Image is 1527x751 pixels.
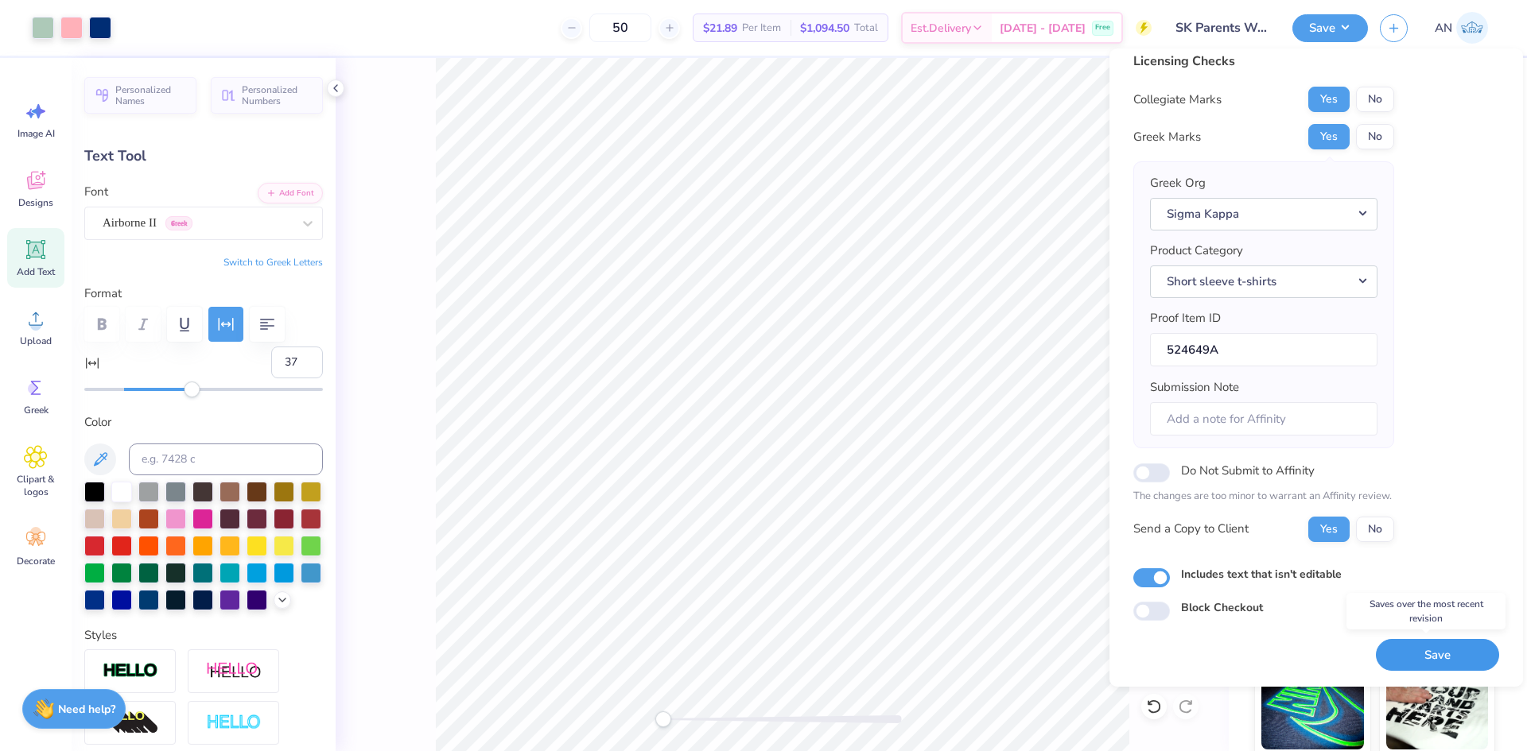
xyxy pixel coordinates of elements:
[1386,670,1489,749] img: Water based Ink
[1356,517,1394,542] button: No
[1133,52,1394,71] div: Licensing Checks
[1435,19,1452,37] span: AN
[1181,599,1263,616] label: Block Checkout
[1150,265,1377,298] button: Short sleeve t-shirts
[1181,460,1315,481] label: Do Not Submit to Affinity
[17,127,55,140] span: Image AI
[206,661,262,681] img: Shadow
[1000,20,1086,37] span: [DATE] - [DATE]
[703,20,737,37] span: $21.89
[1456,12,1488,44] img: Arlo Noche
[20,335,52,347] span: Upload
[1356,124,1394,149] button: No
[1356,87,1394,112] button: No
[1095,22,1110,33] span: Free
[84,77,196,114] button: Personalized Names
[103,710,158,736] img: 3D Illusion
[1346,593,1506,629] div: Saves over the most recent revision
[1308,124,1350,149] button: Yes
[103,662,158,680] img: Stroke
[655,711,671,727] div: Accessibility label
[17,265,55,278] span: Add Text
[1150,309,1221,327] label: Proof Item ID
[84,285,323,303] label: Format
[206,714,262,732] img: Negative Space
[84,145,323,167] div: Text Tool
[854,20,878,37] span: Total
[58,702,115,717] strong: Need help?
[84,626,117,645] label: Styles
[742,20,781,37] span: Per Item
[1150,378,1239,397] label: Submission Note
[211,77,323,114] button: Personalized Numbers
[1133,128,1201,146] div: Greek Marks
[17,555,55,567] span: Decorate
[1164,12,1280,44] input: Untitled Design
[1181,566,1342,583] label: Includes text that isn't editable
[1150,402,1377,436] input: Add a note for Affinity
[1150,198,1377,230] button: Sigma Kappa
[589,14,651,42] input: – –
[223,256,323,269] button: Switch to Greek Letters
[1133,520,1249,538] div: Send a Copy to Client
[18,196,53,209] span: Designs
[1308,87,1350,112] button: Yes
[911,20,971,37] span: Est. Delivery
[242,84,313,106] span: Personalized Numbers
[1150,174,1206,192] label: Greek Org
[800,20,849,37] span: $1,094.50
[10,473,62,498] span: Clipart & logos
[129,443,323,475] input: e.g. 7428 c
[1308,517,1350,542] button: Yes
[1133,91,1222,109] div: Collegiate Marks
[1261,670,1364,749] img: Glow in the Dark Ink
[1150,242,1243,260] label: Product Category
[1133,489,1394,505] p: The changes are too minor to warrant an Affinity review.
[84,413,323,432] label: Color
[1428,12,1495,44] a: AN
[115,84,187,106] span: Personalized Names
[84,183,108,201] label: Font
[1292,14,1368,42] button: Save
[24,404,49,416] span: Greek
[184,381,200,397] div: Accessibility label
[1376,639,1499,672] button: Save
[258,183,323,203] button: Add Font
